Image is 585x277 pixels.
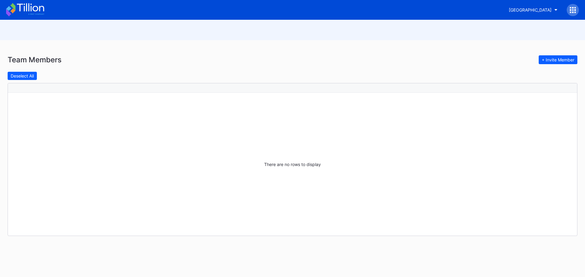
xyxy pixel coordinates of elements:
button: [GEOGRAPHIC_DATA] [504,4,562,16]
button: Deselect All [8,72,37,80]
button: + Invite Member [539,55,577,64]
div: Deselect All [11,73,34,78]
div: [GEOGRAPHIC_DATA] [509,7,551,12]
div: There are no rows to display [8,93,577,236]
div: + Invite Member [542,57,574,62]
div: Team Members [8,55,62,64]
